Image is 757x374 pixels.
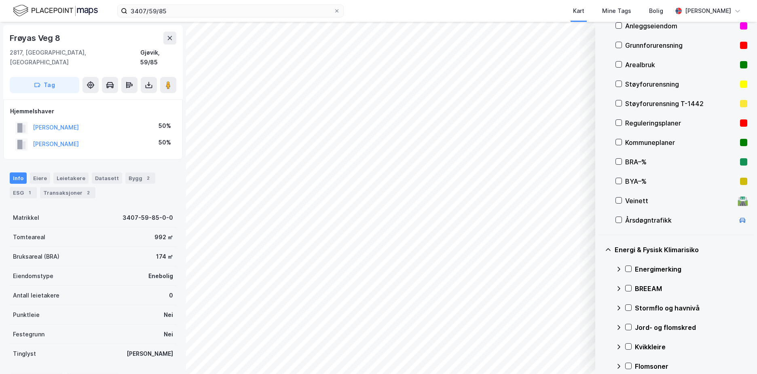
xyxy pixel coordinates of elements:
div: 2817, [GEOGRAPHIC_DATA], [GEOGRAPHIC_DATA] [10,48,140,67]
div: Nei [164,310,173,320]
div: Punktleie [13,310,40,320]
div: ESG [10,187,37,198]
div: 3407-59-85-0-0 [123,213,173,223]
div: Anleggseiendom [625,21,737,31]
div: Energi & Fysisk Klimarisiko [615,245,747,255]
div: Kommuneplaner [625,138,737,147]
div: Enebolig [148,271,173,281]
div: Veinett [625,196,734,206]
div: Kart [573,6,584,16]
input: Søk på adresse, matrikkel, gårdeiere, leietakere eller personer [127,5,334,17]
div: 🛣️ [737,195,748,206]
div: Tinglyst [13,349,36,359]
div: Leietakere [53,172,89,184]
div: Kvikkleire [635,342,747,352]
div: Gjøvik, 59/85 [140,48,176,67]
div: Nei [164,329,173,339]
div: Mine Tags [602,6,631,16]
div: Stormflo og havnivå [635,303,747,313]
iframe: Chat Widget [717,335,757,374]
div: Eiere [30,172,50,184]
div: Eiendomstype [13,271,53,281]
img: logo.f888ab2527a4732fd821a326f86c7f29.svg [13,4,98,18]
div: Tomteareal [13,232,45,242]
div: 0 [169,291,173,300]
div: 2 [84,189,92,197]
div: Festegrunn [13,329,44,339]
div: Jord- og flomskred [635,323,747,332]
div: Støyforurensning T-1442 [625,99,737,108]
div: Antall leietakere [13,291,59,300]
div: Arealbruk [625,60,737,70]
div: BREEAM [635,284,747,293]
div: Bolig [649,6,663,16]
div: Transaksjoner [40,187,95,198]
div: Matrikkel [13,213,39,223]
div: [PERSON_NAME] [685,6,731,16]
div: 50% [159,138,171,147]
div: 2 [144,174,152,182]
div: 50% [159,121,171,131]
div: Info [10,172,27,184]
div: Frøyas Veg 8 [10,32,62,45]
div: Årsdøgntrafikk [625,215,734,225]
div: [PERSON_NAME] [127,349,173,359]
div: Datasett [92,172,122,184]
div: 992 ㎡ [154,232,173,242]
div: Støyforurensning [625,79,737,89]
div: Bygg [125,172,155,184]
div: 174 ㎡ [156,252,173,261]
div: 1 [25,189,34,197]
div: Hjemmelshaver [10,106,176,116]
button: Tag [10,77,79,93]
div: Flomsoner [635,361,747,371]
div: BYA–% [625,176,737,186]
div: Reguleringsplaner [625,118,737,128]
div: Bruksareal (BRA) [13,252,59,261]
div: Energimerking [635,264,747,274]
div: BRA–% [625,157,737,167]
div: Grunnforurensning [625,40,737,50]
